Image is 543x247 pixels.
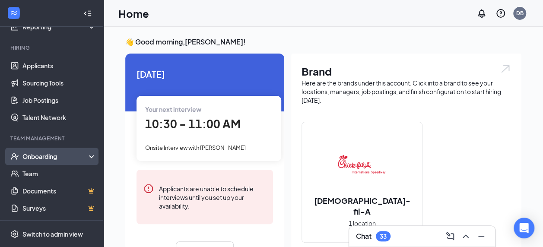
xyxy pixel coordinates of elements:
[500,64,511,74] img: open.6027fd2a22e1237b5b06.svg
[445,231,455,241] svg: ComposeMessage
[83,9,92,18] svg: Collapse
[514,218,534,238] div: Open Intercom Messenger
[495,8,506,19] svg: QuestionInfo
[159,184,266,210] div: Applicants are unable to schedule interviews until you set up your availability.
[476,8,487,19] svg: Notifications
[22,74,96,92] a: Sourcing Tools
[22,199,96,217] a: SurveysCrown
[145,117,241,131] span: 10:30 - 11:00 AM
[302,195,422,217] h2: [DEMOGRAPHIC_DATA]-fil-A
[22,92,96,109] a: Job Postings
[10,22,19,31] svg: Analysis
[10,9,18,17] svg: WorkstreamLogo
[459,229,473,243] button: ChevronUp
[516,9,524,17] div: DB
[145,144,246,151] span: Onsite Interview with [PERSON_NAME]
[10,152,19,161] svg: UserCheck
[22,109,96,126] a: Talent Network
[22,182,96,199] a: DocumentsCrown
[302,79,511,104] div: Here are the brands under this account. Click into a brand to see your locations, managers, job p...
[380,233,387,240] div: 33
[476,231,486,241] svg: Minimize
[22,230,83,238] div: Switch to admin view
[474,229,488,243] button: Minimize
[443,229,457,243] button: ComposeMessage
[334,136,390,192] img: Chick-fil-A
[143,184,154,194] svg: Error
[22,152,89,161] div: Onboarding
[145,105,201,113] span: Your next interview
[10,230,19,238] svg: Settings
[10,135,95,142] div: Team Management
[118,6,149,21] h1: Home
[10,44,95,51] div: Hiring
[137,67,273,81] span: [DATE]
[356,231,372,241] h3: Chat
[22,165,96,182] a: Team
[22,22,97,31] div: Reporting
[349,218,376,228] span: 1 location
[22,57,96,74] a: Applicants
[302,64,511,79] h1: Brand
[125,37,521,47] h3: 👋 Good morning, [PERSON_NAME] !
[460,231,471,241] svg: ChevronUp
